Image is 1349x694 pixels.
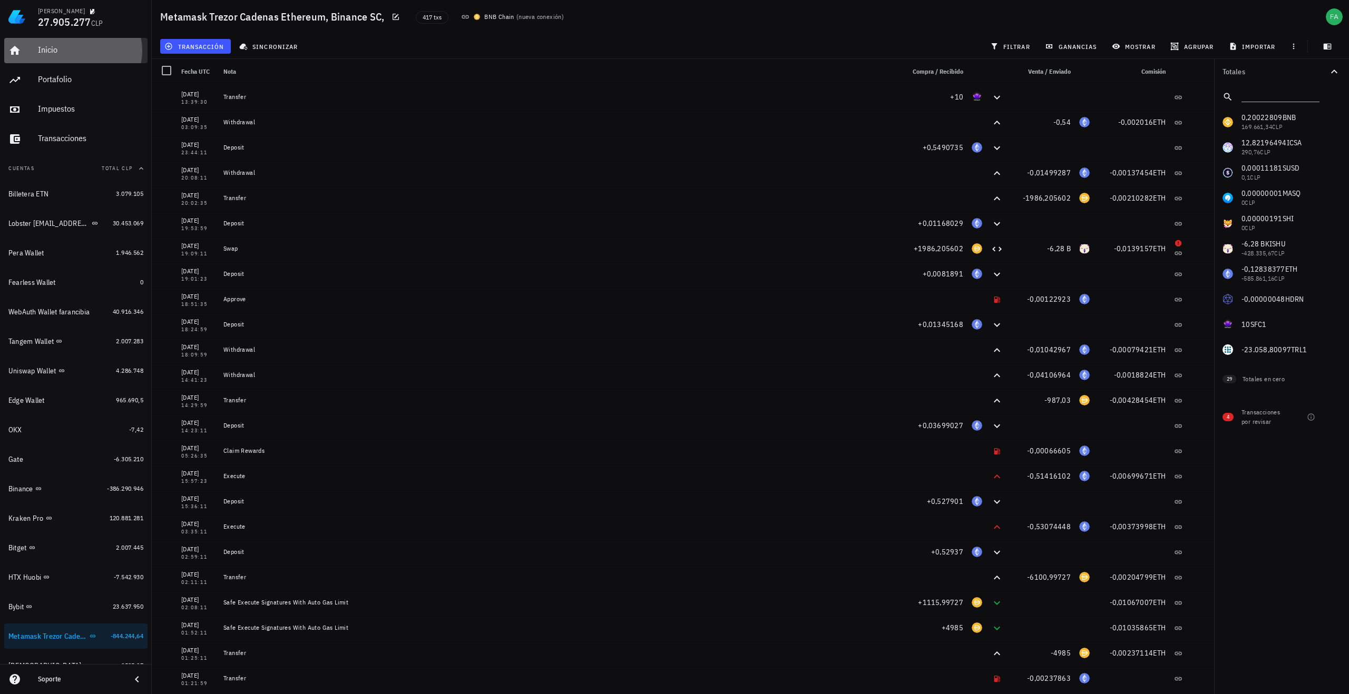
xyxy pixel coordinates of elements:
[972,622,982,633] div: DAI-icon
[160,8,388,25] h1: Metamask Trezor Cadenas Ethereum, Binance SC,
[1079,648,1090,658] div: DAI-icon
[116,366,143,374] span: 4.286.748
[223,573,896,581] div: Transfer
[223,244,896,253] div: Swap
[8,278,56,287] div: Fearless Wallet
[181,529,215,534] div: 03:35:11
[116,249,143,256] span: 1.946.562
[181,89,215,100] div: [DATE]
[8,455,23,464] div: Gate
[181,215,215,226] div: [DATE]
[972,496,982,507] div: ETH-icon
[1008,59,1075,84] div: Venta / Enviado
[181,620,215,630] div: [DATE]
[918,421,963,430] span: +0,03699027
[181,327,215,332] div: 18:24:59
[519,13,562,21] span: nueva conexión
[918,219,963,228] span: +0,01168029
[223,371,896,379] div: Withdrawal
[1079,167,1090,178] div: ETH-icon
[1110,395,1154,405] span: -0,00428454
[223,396,896,404] div: Transfer
[1079,673,1090,683] div: ETH-icon
[8,396,45,405] div: Edge Wallet
[181,190,215,201] div: [DATE]
[107,484,143,492] span: -386.290.946
[4,211,148,236] a: Lobster [EMAIL_ADDRESS][DOMAIN_NAME] 30.453.069
[181,554,215,560] div: 02:59:11
[181,605,215,610] div: 02:08:11
[1027,471,1071,481] span: -0,51416102
[223,143,896,152] div: Deposit
[181,504,215,509] div: 15:36:11
[223,421,896,430] div: Deposit
[4,38,148,63] a: Inicio
[181,367,215,378] div: [DATE]
[129,425,143,433] span: -7,42
[223,168,896,177] div: Withdrawal
[1114,370,1154,380] span: -0,0018824
[111,632,143,640] span: -844.244,64
[1214,59,1349,84] button: Totales
[1153,522,1166,531] span: ETH
[116,337,143,345] span: 2.007.283
[1110,345,1154,354] span: -0,00079421
[484,12,514,22] div: BNB Chain
[181,175,215,181] div: 20:08:11
[181,453,215,459] div: 05:26:35
[181,302,215,307] div: 18:51:35
[181,201,215,206] div: 20:02:35
[181,67,210,75] span: Fecha UTC
[1079,521,1090,532] div: ETH-icon
[4,653,148,678] a: [DEMOGRAPHIC_DATA] 2585,37
[1223,68,1328,75] div: Totales
[181,670,215,681] div: [DATE]
[223,497,896,505] div: Deposit
[923,269,964,279] span: +0,0081891
[38,45,143,55] div: Inicio
[972,243,982,254] div: DAI-icon
[8,602,24,611] div: Bybit
[4,535,148,560] a: Bitget 2.007.445
[223,548,896,556] div: Deposit
[1153,395,1166,405] span: ETH
[102,165,133,172] span: Total CLP
[1153,572,1166,582] span: ETH
[1224,39,1282,54] button: importar
[181,580,215,585] div: 02:11:11
[181,150,215,155] div: 23:44:11
[177,59,219,84] div: Fecha UTC
[1027,446,1071,455] span: -0,00066605
[38,15,91,29] span: 27.905.277
[114,573,143,581] span: -7.542.930
[181,125,215,130] div: 03:09:35
[4,240,148,265] a: Pera Wallet 1.946.562
[223,93,896,101] div: Transfer
[38,74,143,84] div: Portafolio
[181,428,215,433] div: 14:23:11
[223,270,896,278] div: Deposit
[223,219,896,227] div: Deposit
[4,594,148,619] a: Bybit 23.637.950
[235,39,305,54] button: sincronizar
[1108,39,1162,54] button: mostrar
[181,140,215,150] div: [DATE]
[219,59,900,84] div: Nota
[181,276,215,282] div: 19:01:23
[181,479,215,484] div: 15:57:23
[1153,370,1166,380] span: ETH
[8,543,27,552] div: Bitget
[4,476,148,501] a: Binance -386.290.946
[1110,471,1154,481] span: -0,00699671
[181,251,215,256] div: 19:09:11
[8,249,44,257] div: Pera Wallet
[181,100,215,105] div: 13:39:30
[38,133,143,143] div: Transacciones
[927,497,963,506] span: +0,527901
[1243,374,1319,384] div: Totales en cero
[160,39,231,54] button: transacción
[1079,294,1090,304] div: ETH-icon
[1110,598,1154,607] span: -0,01067007
[181,392,215,403] div: [DATE]
[113,219,143,227] span: 30.453.069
